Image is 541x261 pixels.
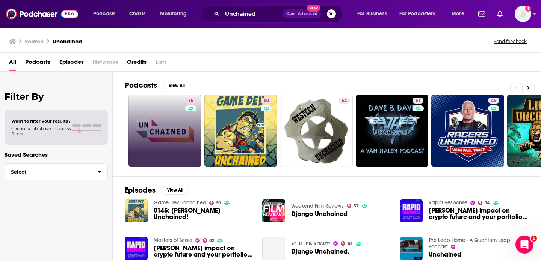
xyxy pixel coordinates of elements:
[431,94,504,167] a: 45
[154,207,254,220] span: 0145: [PERSON_NAME] Unchained!
[11,118,71,124] span: Want to filter your results?
[416,97,420,105] span: 51
[429,207,529,220] a: Trump’s impact on crypto future and your portfolio, with Unchained’s Laura Shin
[188,97,193,105] span: 75
[494,7,506,20] a: Show notifications dropdown
[264,97,269,105] span: 60
[11,126,71,136] span: Choose a tab above to access filters.
[204,94,277,167] a: 60
[53,38,82,45] h3: Unchained
[5,163,108,180] button: Select
[525,6,531,12] svg: Add a profile image
[515,6,531,22] img: User Profile
[129,9,145,19] span: Charts
[485,201,490,205] span: 74
[25,38,44,45] h3: Search
[475,7,488,20] a: Show notifications dropdown
[491,38,529,45] button: Send feedback
[156,56,167,71] span: Lists
[429,207,529,220] span: [PERSON_NAME] impact on crypto future and your portfolio, with Unchained’s [PERSON_NAME]
[25,56,50,71] a: Podcasts
[291,240,330,247] a: Yo, Is This Racist?
[216,201,221,205] span: 60
[400,199,423,222] img: Trump’s impact on crypto future and your portfolio, with Unchained’s Laura Shin
[6,7,78,21] img: Podchaser - Follow, Share and Rate Podcasts
[491,97,496,105] span: 45
[280,94,353,167] a: 54
[356,94,429,167] a: 51
[488,97,499,103] a: 45
[262,237,285,260] a: Django Unchained.
[125,81,190,90] a: PodcastsView All
[185,97,196,103] a: 75
[413,97,423,103] a: 51
[59,56,84,71] a: Episodes
[5,91,108,102] h2: Filter By
[515,6,531,22] button: Show profile menu
[283,9,321,18] button: Open AdvancedNew
[5,151,108,158] p: Saved Searches
[125,186,156,195] h2: Episodes
[9,56,16,71] a: All
[348,242,353,245] span: 63
[291,211,348,217] a: Django Unchained
[399,9,435,19] span: For Podcasters
[339,97,350,103] a: 54
[347,204,359,208] a: 57
[209,201,221,205] a: 60
[124,8,150,20] a: Charts
[154,237,192,243] a: Masters of Scale
[352,8,396,20] button: open menu
[357,9,387,19] span: For Business
[93,56,118,71] span: Networks
[429,251,461,258] a: Unchained
[354,204,359,208] span: 57
[262,199,285,222] img: Django Unchained
[209,5,349,22] div: Search podcasts, credits, & more...
[125,81,157,90] h2: Podcasts
[127,56,147,71] a: Credits
[162,186,189,195] button: View All
[5,169,92,174] span: Select
[286,12,317,16] span: Open Advanced
[341,241,353,246] a: 63
[125,237,148,260] img: Trump’s impact on crypto future and your portfolio, with Unchained’s Laura Shin
[531,235,537,241] span: 1
[291,203,344,209] a: Weekend Film Reviews
[209,239,214,242] span: 82
[128,94,201,167] a: 75
[261,97,272,103] a: 60
[155,8,196,20] button: open menu
[515,6,531,22] span: Logged in as morganm92295
[154,199,206,206] a: Game Dev Unchained
[222,8,283,20] input: Search podcasts, credits, & more...
[203,238,215,243] a: 82
[446,8,474,20] button: open menu
[342,97,347,105] span: 54
[163,81,190,90] button: View All
[429,199,467,206] a: Rapid Response
[307,4,320,12] span: New
[93,9,115,19] span: Podcasts
[154,245,254,258] a: Trump’s impact on crypto future and your portfolio, with Unchained’s Laura Shin
[125,186,189,195] a: EpisodesView All
[154,245,254,258] span: [PERSON_NAME] impact on crypto future and your portfolio, with Unchained’s [PERSON_NAME]
[515,235,533,253] iframe: Intercom live chat
[88,8,125,20] button: open menu
[125,199,148,222] img: 0145: Jonathon Holmes Unchained!
[452,9,464,19] span: More
[400,237,423,260] img: Unchained
[429,237,510,250] a: The Leap Home - A Quantum Leap Podcast
[154,207,254,220] a: 0145: Jonathon Holmes Unchained!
